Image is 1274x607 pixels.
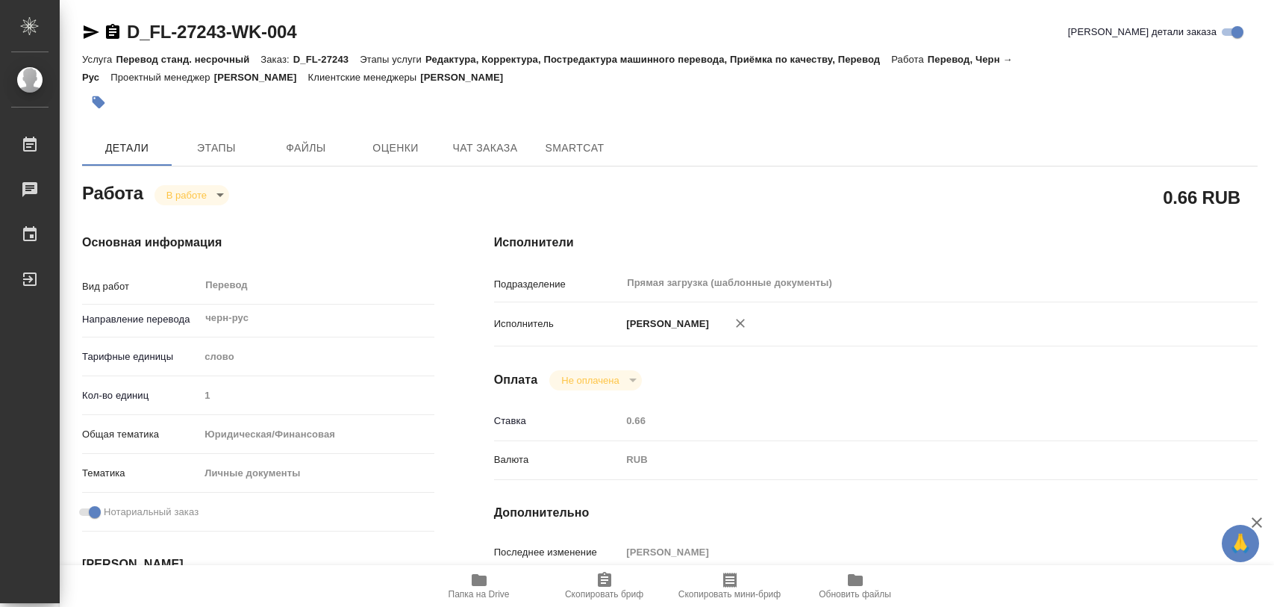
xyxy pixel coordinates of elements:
div: RUB [621,447,1193,473]
p: Валюта [494,452,622,467]
input: Пустое поле [621,541,1193,563]
p: Этапы услуги [360,54,425,65]
p: Заказ: [260,54,293,65]
p: Клиентские менеджеры [308,72,421,83]
span: Папка на Drive [449,589,510,600]
button: Скопировать ссылку для ЯМессенджера [82,23,100,41]
div: слово [199,344,434,370]
p: Вид работ [82,279,199,294]
p: Тематика [82,466,199,481]
h4: Основная информация [82,234,434,252]
h4: [PERSON_NAME] [82,555,434,573]
h4: Исполнители [494,234,1258,252]
span: Чат заказа [449,139,521,158]
button: Папка на Drive [416,565,542,607]
p: Направление перевода [82,312,199,327]
span: Оценки [360,139,431,158]
div: Личные документы [199,461,434,486]
button: Скопировать ссылку [104,23,122,41]
span: Обновить файлы [819,589,891,600]
span: 🙏 [1228,528,1253,559]
button: Обновить файлы [793,565,918,607]
span: Скопировать бриф [565,589,643,600]
p: Перевод станд. несрочный [116,54,260,65]
h2: 0.66 RUB [1163,184,1240,210]
button: Скопировать мини-бриф [667,565,793,607]
button: Скопировать бриф [542,565,667,607]
p: D_FL-27243 [293,54,360,65]
span: SmartCat [539,139,611,158]
span: Скопировать мини-бриф [678,589,781,600]
div: В работе [154,185,229,205]
p: Общая тематика [82,427,199,442]
p: Работа [891,54,928,65]
button: Удалить исполнителя [724,307,757,340]
span: [PERSON_NAME] детали заказа [1068,25,1217,40]
p: [PERSON_NAME] [621,317,709,331]
div: В работе [549,370,641,390]
button: 🙏 [1222,525,1259,562]
p: Подразделение [494,277,622,292]
span: Файлы [270,139,342,158]
h4: Дополнительно [494,504,1258,522]
div: Юридическая/Финансовая [199,422,434,447]
p: Кол-во единиц [82,388,199,403]
p: Тарифные единицы [82,349,199,364]
span: Детали [91,139,163,158]
p: Проектный менеджер [110,72,213,83]
a: D_FL-27243-WK-004 [127,22,296,42]
h2: Работа [82,178,143,205]
button: Не оплачена [557,374,623,387]
p: Редактура, Корректура, Постредактура машинного перевода, Приёмка по качеству, Перевод [425,54,891,65]
input: Пустое поле [199,385,434,406]
span: Нотариальный заказ [104,505,199,520]
p: [PERSON_NAME] [214,72,308,83]
p: Последнее изменение [494,545,622,560]
p: [PERSON_NAME] [420,72,514,83]
button: Добавить тэг [82,86,115,119]
button: В работе [162,189,211,202]
input: Пустое поле [621,410,1193,432]
p: Услуга [82,54,116,65]
h4: Оплата [494,371,538,389]
p: Ставка [494,414,622,429]
p: Исполнитель [494,317,622,331]
span: Этапы [181,139,252,158]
